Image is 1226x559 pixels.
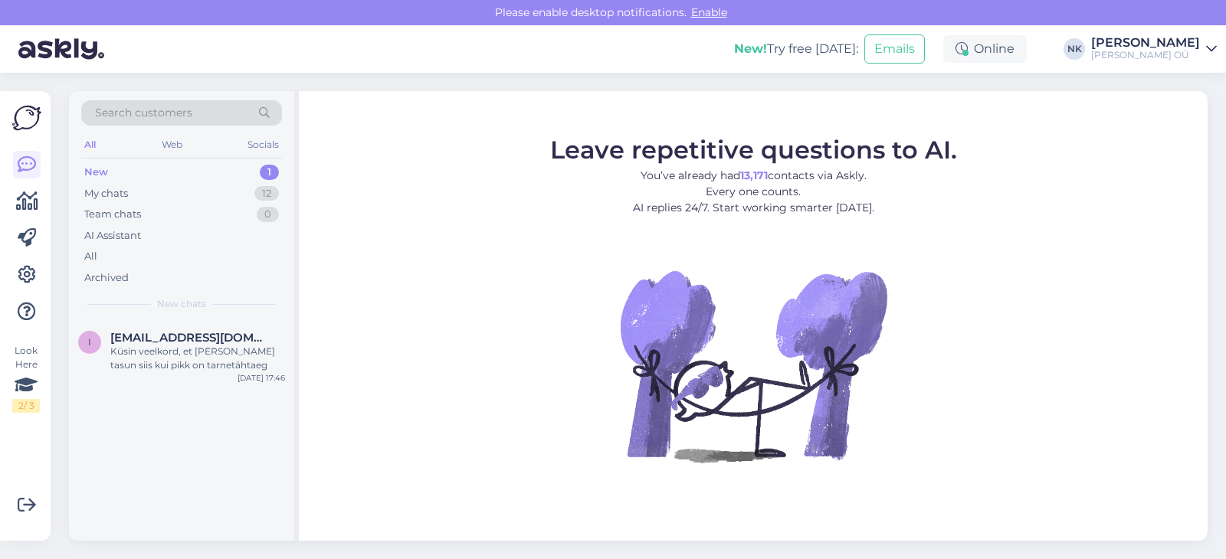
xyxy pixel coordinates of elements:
[254,186,279,201] div: 12
[550,167,957,215] p: You’ve already had contacts via Askly. Every one counts. AI replies 24/7. Start working smarter [...
[84,228,141,244] div: AI Assistant
[84,207,141,222] div: Team chats
[84,186,128,201] div: My chats
[12,399,40,413] div: 2 / 3
[12,103,41,132] img: Askly Logo
[81,135,99,155] div: All
[159,135,185,155] div: Web
[12,344,40,413] div: Look Here
[244,135,282,155] div: Socials
[238,372,285,384] div: [DATE] 17:46
[110,345,285,372] div: Küsin veelkord, et [PERSON_NAME] tasun siis kui pikk on tarnetähtaeg
[257,207,279,222] div: 0
[84,270,129,286] div: Archived
[88,336,91,348] span: i
[615,227,891,503] img: No Chat active
[734,40,858,58] div: Try free [DATE]:
[95,105,192,121] span: Search customers
[110,331,270,345] span: indrekpiir@gmail.com
[84,249,97,264] div: All
[1091,37,1200,49] div: [PERSON_NAME]
[1064,38,1085,60] div: NK
[260,165,279,180] div: 1
[1091,37,1217,61] a: [PERSON_NAME][PERSON_NAME] OÜ
[734,41,767,56] b: New!
[84,165,108,180] div: New
[157,297,206,311] span: New chats
[943,35,1027,63] div: Online
[1091,49,1200,61] div: [PERSON_NAME] OÜ
[687,5,732,19] span: Enable
[864,34,925,64] button: Emails
[550,134,957,164] span: Leave repetitive questions to AI.
[740,168,768,181] b: 13,171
